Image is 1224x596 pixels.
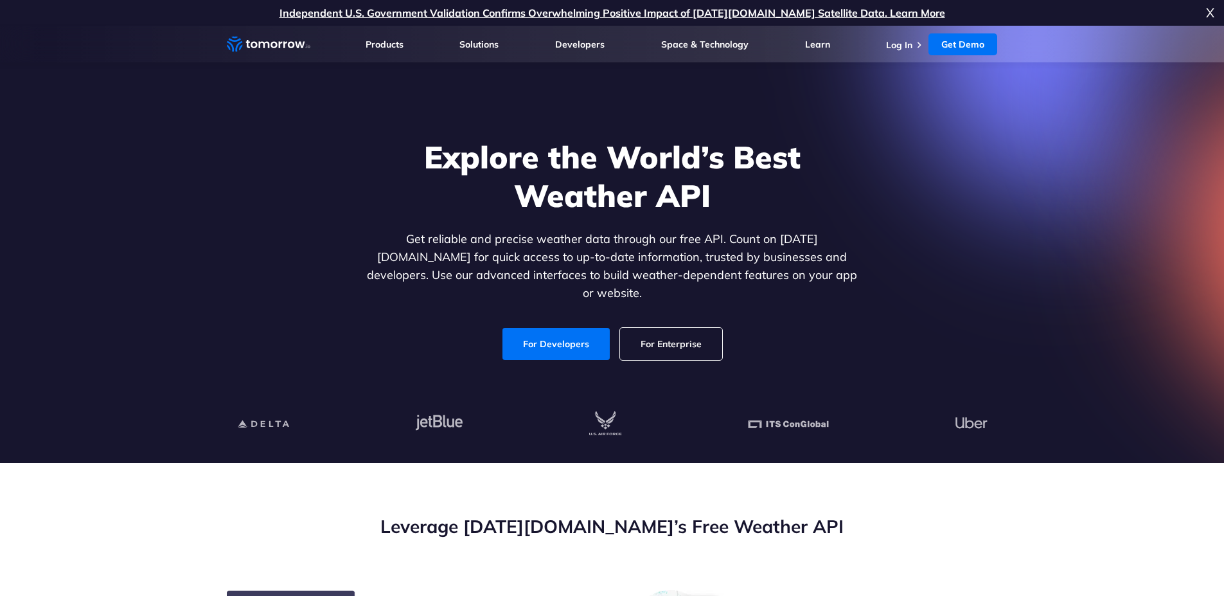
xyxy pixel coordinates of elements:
p: Get reliable and precise weather data through our free API. Count on [DATE][DOMAIN_NAME] for quic... [364,230,860,302]
a: Developers [555,39,605,50]
a: Learn [805,39,830,50]
a: For Developers [502,328,610,360]
h2: Leverage [DATE][DOMAIN_NAME]’s Free Weather API [227,514,998,539]
a: For Enterprise [620,328,722,360]
a: Log In [886,39,912,51]
a: Get Demo [928,33,997,55]
a: Independent U.S. Government Validation Confirms Overwhelming Positive Impact of [DATE][DOMAIN_NAM... [279,6,945,19]
a: Solutions [459,39,499,50]
a: Space & Technology [661,39,749,50]
a: Products [366,39,404,50]
a: Home link [227,35,310,54]
h1: Explore the World’s Best Weather API [364,138,860,215]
